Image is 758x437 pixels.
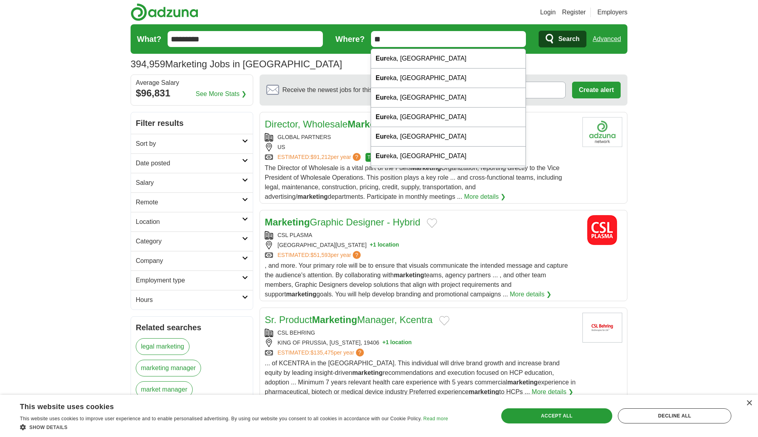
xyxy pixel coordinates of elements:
[376,153,387,159] strong: Eur
[20,416,422,421] span: This website uses cookies to improve user experience and to enable personalised advertising. By u...
[277,153,362,162] a: ESTIMATED:$91,212per year?
[336,33,365,45] label: Where?
[265,262,568,298] span: , and more. Your primary role will be to ensure that visuals communicate the intended message and...
[265,217,420,227] a: MarketingGraphic Designer - Hybrid
[532,387,574,397] a: More details ❯
[371,127,526,147] div: eka, [GEOGRAPHIC_DATA]
[136,295,242,305] h2: Hours
[136,217,242,227] h2: Location
[464,192,506,202] a: More details ❯
[382,339,385,347] span: +
[131,153,253,173] a: Date posted
[265,165,562,200] span: The Director of Wholesale is a vital part of the Fuels Organization, reporting directly to the Vi...
[376,74,387,81] strong: Eur
[277,232,312,238] a: CSL PLASMA
[265,314,433,325] a: Sr. ProductMarketingManager, Kcentra
[371,49,526,69] div: eka, [GEOGRAPHIC_DATA]
[562,8,586,17] a: Register
[131,231,253,251] a: Category
[136,338,189,355] a: legal marketing
[136,360,201,376] a: marketing manager
[20,400,428,412] div: This website uses cookies
[131,173,253,192] a: Salary
[20,423,448,431] div: Show details
[136,237,242,246] h2: Category
[131,3,198,21] img: Adzuna logo
[136,198,242,207] h2: Remote
[746,400,752,406] div: Close
[582,313,622,343] img: CSL Behring logo
[265,360,576,395] span: ... of KCENTRA in the [GEOGRAPHIC_DATA]. This individual will drive brand growth and increase bra...
[131,112,253,134] h2: Filter results
[277,349,365,357] a: ESTIMATED:$135,475per year?
[136,86,248,100] div: $96,831
[593,31,621,47] a: Advanced
[353,153,361,161] span: ?
[265,217,310,227] strong: Marketing
[29,425,68,430] span: Show details
[311,349,334,356] span: $135,475
[353,251,361,259] span: ?
[371,166,526,186] div: eka, [GEOGRAPHIC_DATA]
[196,89,247,99] a: See More Stats ❯
[597,8,627,17] a: Employers
[131,290,253,310] a: Hours
[582,215,622,245] img: CSL Plasma logo
[540,8,556,17] a: Login
[265,241,576,249] div: [GEOGRAPHIC_DATA][US_STATE]
[277,251,362,259] a: ESTIMATED:$51,593per year?
[558,31,579,47] span: Search
[352,369,383,376] strong: marketing
[370,241,373,249] span: +
[311,154,331,160] span: $91,212
[265,339,576,347] div: KING OF PRUSSIA, [US_STATE], 19406
[376,55,387,62] strong: Eur
[312,314,357,325] strong: Marketing
[469,388,499,395] strong: marketing
[371,147,526,166] div: eka, [GEOGRAPHIC_DATA]
[131,192,253,212] a: Remote
[371,108,526,127] div: eka, [GEOGRAPHIC_DATA]
[376,133,387,140] strong: Eur
[131,251,253,270] a: Company
[131,57,165,71] span: 394,959
[439,316,449,325] button: Add to favorite jobs
[136,381,193,398] a: market manager
[136,159,242,168] h2: Date posted
[297,193,328,200] strong: marketing
[265,143,576,151] div: US
[510,290,552,299] a: More details ❯
[356,349,364,357] span: ?
[427,218,437,228] button: Add to favorite jobs
[131,270,253,290] a: Employment type
[618,408,731,423] div: Decline all
[423,416,448,421] a: Read more, opens a new window
[539,31,586,47] button: Search
[371,69,526,88] div: eka, [GEOGRAPHIC_DATA]
[376,114,387,120] strong: Eur
[136,139,242,149] h2: Sort by
[582,117,622,147] img: Global Partners logo
[265,119,393,129] a: Director, WholesaleMarketing
[501,408,612,423] div: Accept all
[365,153,397,162] span: TOP MATCH
[370,241,399,249] button: +1 location
[131,59,342,69] h1: Marketing Jobs in [GEOGRAPHIC_DATA]
[348,119,393,129] strong: Marketing
[572,82,621,98] button: Create alert
[286,291,316,298] strong: marketing
[131,212,253,231] a: Location
[136,276,242,285] h2: Employment type
[277,329,315,336] a: CSL BEHRING
[311,252,331,258] span: $51,593
[277,134,331,140] a: GLOBAL PARTNERS
[136,256,242,266] h2: Company
[136,321,248,333] h2: Related searches
[137,33,161,45] label: What?
[282,85,418,95] span: Receive the newest jobs for this search :
[131,134,253,153] a: Sort by
[382,339,412,347] button: +1 location
[371,88,526,108] div: eka, [GEOGRAPHIC_DATA]
[376,94,387,101] strong: Eur
[507,379,537,386] strong: marketing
